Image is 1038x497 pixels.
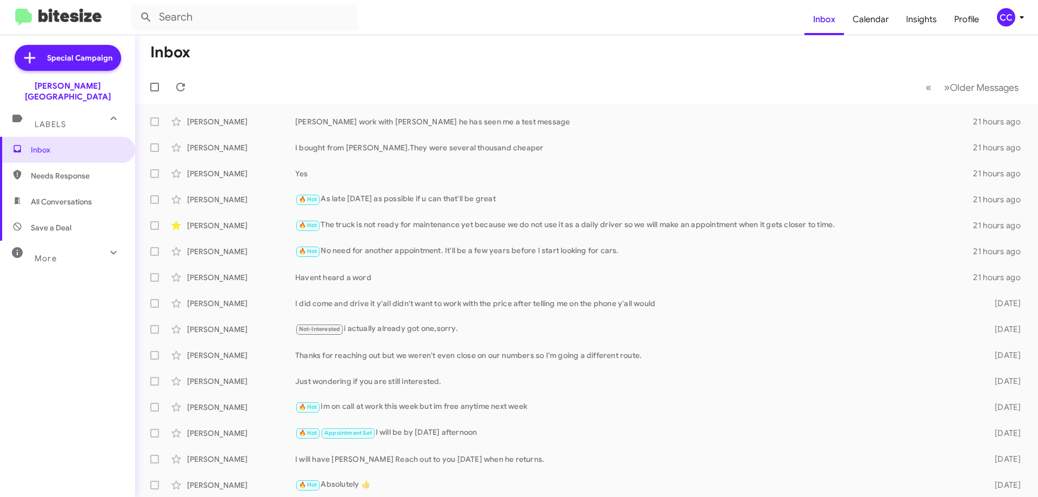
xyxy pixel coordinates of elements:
[897,4,946,35] a: Insights
[324,429,372,436] span: Appointment Set
[299,481,317,488] span: 🔥 Hot
[973,116,1029,127] div: 21 hours ago
[977,324,1029,335] div: [DATE]
[919,76,938,98] button: Previous
[977,298,1029,309] div: [DATE]
[946,4,988,35] a: Profile
[977,350,1029,361] div: [DATE]
[973,168,1029,179] div: 21 hours ago
[973,142,1029,153] div: 21 hours ago
[295,193,973,206] div: As late [DATE] as possible if u can that'll be great
[187,298,295,309] div: [PERSON_NAME]
[804,4,844,35] a: Inbox
[295,479,977,491] div: Absolutely 👍
[295,116,973,127] div: [PERSON_NAME] work with [PERSON_NAME] he has seen me a test message
[187,194,295,205] div: [PERSON_NAME]
[997,8,1015,26] div: CC
[31,222,71,233] span: Save a Deal
[295,245,973,257] div: No need for another appointment. It'll be a few years before I start looking for cars.
[295,142,973,153] div: I bought from [PERSON_NAME].They were several thousand cheaper
[131,4,358,30] input: Search
[844,4,897,35] a: Calendar
[35,120,66,129] span: Labels
[187,350,295,361] div: [PERSON_NAME]
[295,350,977,361] div: Thanks for reaching out but we weren't even close on our numbers so I'm going a different route.
[988,8,1026,26] button: CC
[299,196,317,203] span: 🔥 Hot
[187,168,295,179] div: [PERSON_NAME]
[944,81,950,94] span: »
[295,454,977,465] div: I will have [PERSON_NAME] Reach out to you [DATE] when he returns.
[295,298,977,309] div: I did come and drive it y'all didn't want to work with the price after telling me on the phone y'...
[977,428,1029,439] div: [DATE]
[926,81,931,94] span: «
[187,480,295,491] div: [PERSON_NAME]
[973,246,1029,257] div: 21 hours ago
[31,144,123,155] span: Inbox
[973,272,1029,283] div: 21 hours ago
[299,403,317,410] span: 🔥 Hot
[47,52,112,63] span: Special Campaign
[920,76,1025,98] nav: Page navigation example
[187,454,295,465] div: [PERSON_NAME]
[187,402,295,413] div: [PERSON_NAME]
[295,401,977,413] div: Im on call at work this week but im free anytime next week
[295,272,973,283] div: Havent heard a word
[295,323,977,335] div: i actually already got one,sorry.
[973,194,1029,205] div: 21 hours ago
[187,376,295,387] div: [PERSON_NAME]
[299,326,341,333] span: Not-Interested
[187,142,295,153] div: [PERSON_NAME]
[973,220,1029,231] div: 21 hours ago
[299,222,317,229] span: 🔥 Hot
[187,116,295,127] div: [PERSON_NAME]
[977,480,1029,491] div: [DATE]
[977,454,1029,465] div: [DATE]
[31,170,123,181] span: Needs Response
[150,44,190,61] h1: Inbox
[187,324,295,335] div: [PERSON_NAME]
[187,246,295,257] div: [PERSON_NAME]
[937,76,1025,98] button: Next
[295,376,977,387] div: Just wondering if you are still interested.
[299,248,317,255] span: 🔥 Hot
[31,196,92,207] span: All Conversations
[187,272,295,283] div: [PERSON_NAME]
[299,429,317,436] span: 🔥 Hot
[15,45,121,71] a: Special Campaign
[187,428,295,439] div: [PERSON_NAME]
[35,254,57,263] span: More
[295,168,973,179] div: Yes
[187,220,295,231] div: [PERSON_NAME]
[950,82,1019,94] span: Older Messages
[295,427,977,439] div: I will be by [DATE] afternoon
[295,219,973,231] div: The truck is not ready for maintenance yet because we do not use it as a daily driver so we will ...
[977,376,1029,387] div: [DATE]
[977,402,1029,413] div: [DATE]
